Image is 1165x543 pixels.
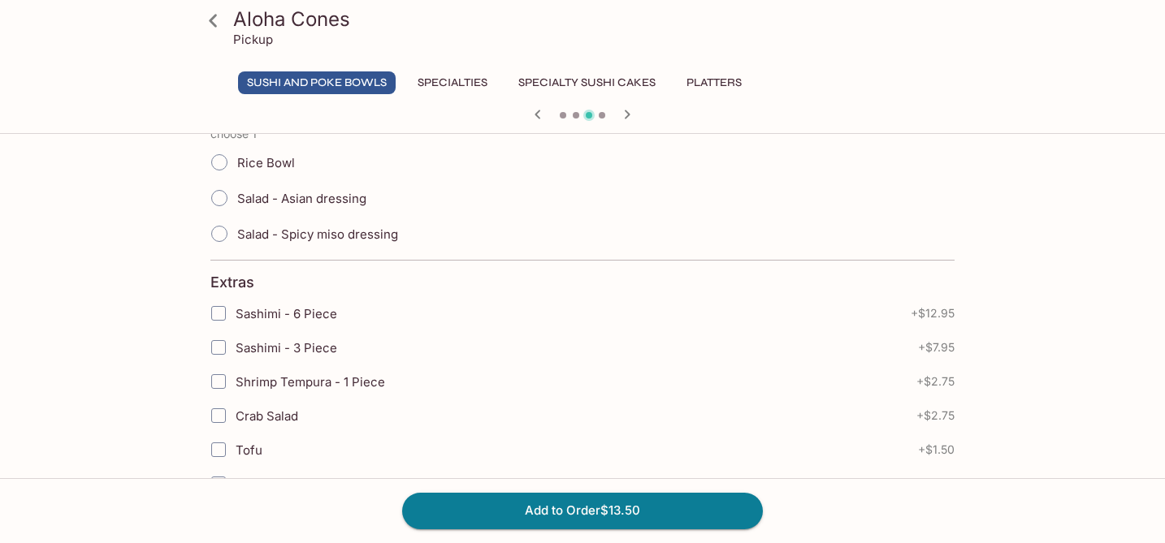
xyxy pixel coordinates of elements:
[236,374,385,390] span: Shrimp Tempura - 1 Piece
[409,71,496,94] button: Specialties
[509,71,665,94] button: Specialty Sushi Cakes
[237,191,366,206] span: Salad - Asian dressing
[237,155,295,170] span: Rice Bowl
[911,307,955,320] span: + $12.95
[238,71,396,94] button: Sushi and Poke Bowls
[236,340,337,356] span: Sashimi - 3 Piece
[233,6,959,32] h3: Aloha Cones
[916,375,955,388] span: + $2.75
[236,476,285,492] span: Avocado
[237,226,398,242] span: Salad - Spicy miso dressing
[210,274,254,291] h4: Extras
[236,442,262,458] span: Tofu
[233,32,273,47] p: Pickup
[236,408,298,424] span: Crab Salad
[678,71,751,94] button: Platters
[210,127,955,140] p: choose 1
[402,493,763,528] button: Add to Order$13.50
[236,306,337,321] span: Sashimi - 6 Piece
[916,409,955,422] span: + $2.75
[918,443,955,456] span: + $1.50
[918,341,955,354] span: + $7.95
